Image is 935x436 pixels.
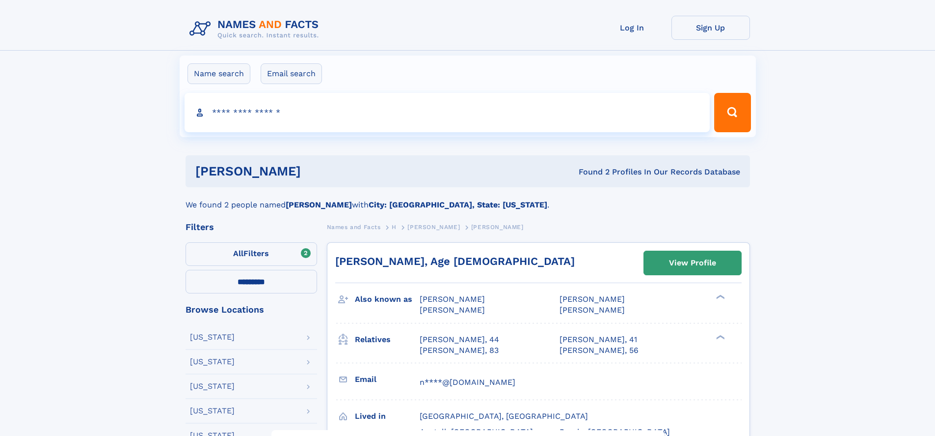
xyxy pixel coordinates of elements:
label: Name search [187,63,250,84]
h3: Email [355,371,420,388]
a: [PERSON_NAME], 41 [560,334,637,345]
label: Email search [261,63,322,84]
h1: [PERSON_NAME] [195,165,440,177]
b: City: [GEOGRAPHIC_DATA], State: [US_STATE] [369,200,547,209]
span: H [392,224,397,231]
div: [US_STATE] [190,382,235,390]
div: We found 2 people named with . [186,187,750,211]
span: [GEOGRAPHIC_DATA], [GEOGRAPHIC_DATA] [420,411,588,421]
div: Found 2 Profiles In Our Records Database [440,167,740,177]
a: [PERSON_NAME], 83 [420,345,499,356]
h3: Relatives [355,331,420,348]
span: [PERSON_NAME] [420,294,485,304]
a: Log In [593,16,671,40]
span: [PERSON_NAME] [407,224,460,231]
a: H [392,221,397,233]
a: Sign Up [671,16,750,40]
a: [PERSON_NAME], 56 [560,345,639,356]
div: [US_STATE] [190,358,235,366]
button: Search Button [714,93,750,132]
div: [US_STATE] [190,407,235,415]
input: search input [185,93,710,132]
a: [PERSON_NAME], 44 [420,334,499,345]
span: [PERSON_NAME] [471,224,524,231]
h3: Also known as [355,291,420,308]
label: Filters [186,242,317,266]
b: [PERSON_NAME] [286,200,352,209]
div: Browse Locations [186,305,317,314]
div: ❯ [714,334,725,340]
span: [PERSON_NAME] [560,305,625,315]
a: [PERSON_NAME], Age [DEMOGRAPHIC_DATA] [335,255,575,267]
span: All [233,249,243,258]
span: [PERSON_NAME] [420,305,485,315]
a: View Profile [644,251,741,275]
div: Filters [186,223,317,232]
a: [PERSON_NAME] [407,221,460,233]
h3: Lived in [355,408,420,425]
img: Logo Names and Facts [186,16,327,42]
a: Names and Facts [327,221,381,233]
div: [US_STATE] [190,333,235,341]
div: View Profile [669,252,716,274]
div: ❯ [714,294,725,300]
span: [PERSON_NAME] [560,294,625,304]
